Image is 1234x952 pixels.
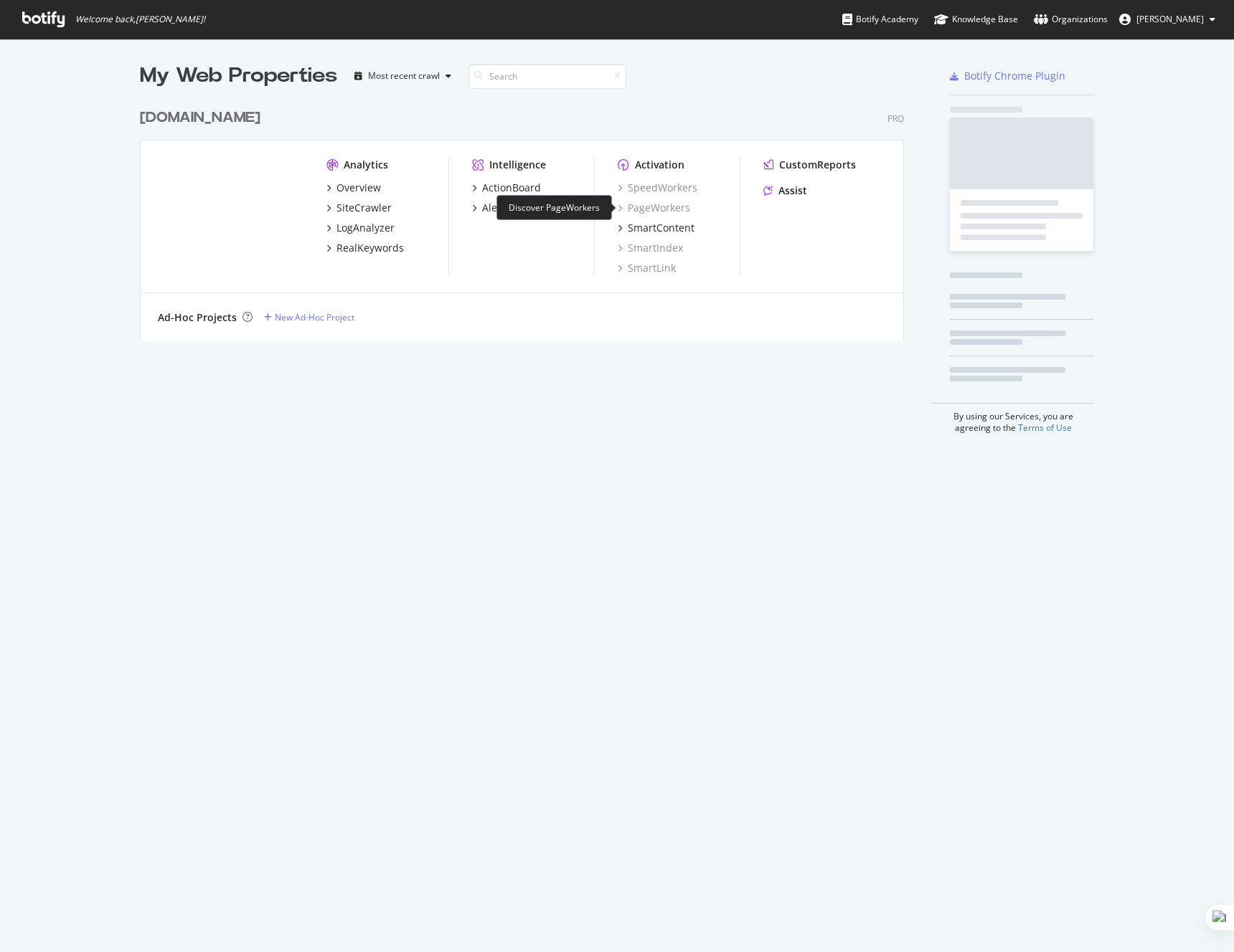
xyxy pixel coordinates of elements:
[75,14,205,25] span: Welcome back, [PERSON_NAME] !
[950,69,1065,83] a: Botify Chrome Plugin
[1108,8,1227,31] button: [PERSON_NAME]
[264,311,354,323] a: New Ad-Hoc Project
[368,72,440,80] div: Most recent crawl
[472,201,532,215] a: AlertPanel
[618,261,676,275] a: SmartLink
[336,241,404,255] div: RealKeywords
[618,181,697,195] a: SpeedWorkers
[336,201,392,215] div: SiteCrawler
[326,241,404,255] a: RealKeywords
[140,62,337,90] div: My Web Properties
[326,201,392,215] a: SiteCrawler
[763,158,856,172] a: CustomReports
[140,108,260,128] div: [DOMAIN_NAME]
[618,201,690,215] a: PageWorkers
[628,221,694,235] div: SmartContent
[778,184,807,198] div: Assist
[482,181,541,195] div: ActionBoard
[336,181,381,195] div: Overview
[1018,422,1072,434] a: Terms of Use
[1136,13,1204,25] span: Jine Wu
[932,403,1094,434] div: By using our Services, you are agreeing to the
[635,158,684,172] div: Activation
[1034,12,1108,27] div: Organizations
[618,241,683,255] a: SmartIndex
[472,181,541,195] a: ActionBoard
[275,311,354,323] div: New Ad-Hoc Project
[158,158,303,274] img: www.realestate.com.au
[326,221,395,235] a: LogAnalyzer
[842,12,918,27] div: Botify Academy
[140,108,266,128] a: [DOMAIN_NAME]
[496,195,612,220] div: Discover PageWorkers
[887,113,904,125] div: Pro
[468,64,626,89] input: Search
[336,221,395,235] div: LogAnalyzer
[618,221,694,235] a: SmartContent
[964,69,1065,83] div: Botify Chrome Plugin
[934,12,1018,27] div: Knowledge Base
[158,310,237,325] div: Ad-Hoc Projects
[344,158,388,172] div: Analytics
[482,201,532,215] div: AlertPanel
[326,181,381,195] a: Overview
[779,158,856,172] div: CustomReports
[140,90,915,341] div: grid
[489,158,546,172] div: Intelligence
[349,65,457,87] button: Most recent crawl
[763,184,807,198] a: Assist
